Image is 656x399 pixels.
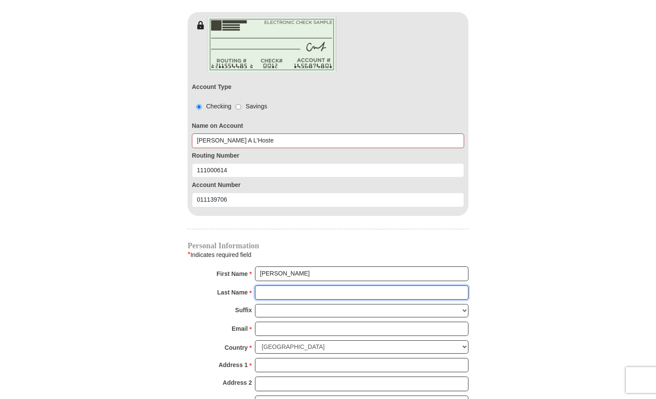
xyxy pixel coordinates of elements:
strong: Country [225,342,248,354]
div: Checking Savings [192,102,267,111]
strong: Address 1 [219,359,248,371]
div: Indicates required field [188,249,468,260]
label: Account Number [192,180,464,190]
strong: Suffix [235,304,252,316]
h4: Personal Information [188,242,468,249]
strong: Email [232,323,248,335]
strong: Last Name [217,286,248,298]
label: Name on Account [192,121,464,130]
label: Account Type [192,82,232,92]
strong: Address 2 [223,377,252,389]
img: check-en.png [207,16,337,73]
label: Routing Number [192,151,464,160]
strong: First Name [217,268,248,280]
